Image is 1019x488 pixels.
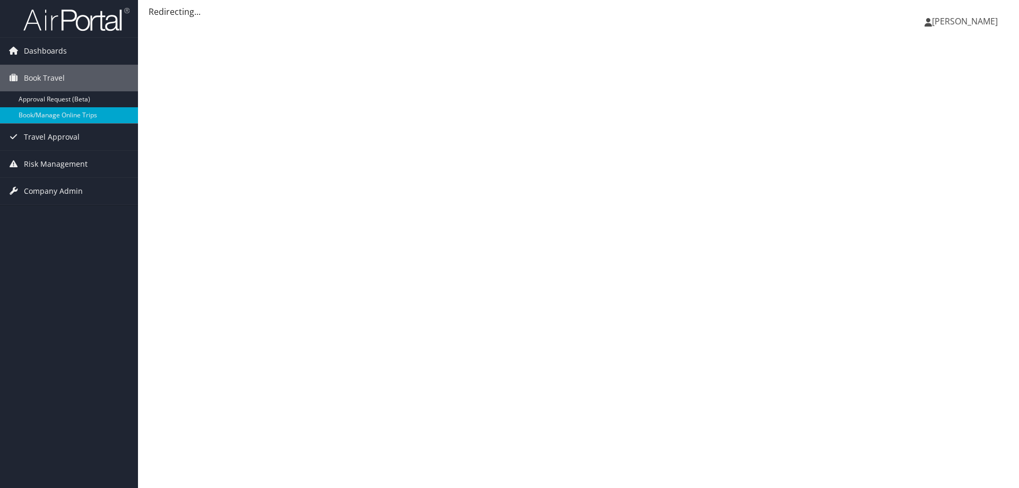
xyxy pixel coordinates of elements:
span: [PERSON_NAME] [932,15,998,27]
span: Travel Approval [24,124,80,150]
span: Book Travel [24,65,65,91]
span: Risk Management [24,151,88,177]
span: Dashboards [24,38,67,64]
a: [PERSON_NAME] [925,5,1008,37]
span: Company Admin [24,178,83,204]
img: airportal-logo.png [23,7,129,32]
div: Redirecting... [149,5,1008,18]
